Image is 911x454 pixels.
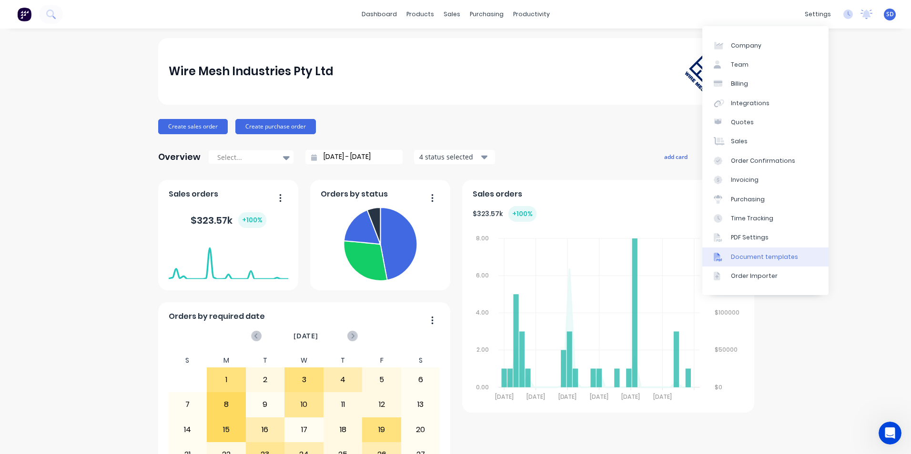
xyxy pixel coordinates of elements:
[715,346,738,354] tspan: $50000
[158,148,201,167] div: Overview
[168,354,207,367] div: S
[402,393,440,416] div: 13
[246,393,284,416] div: 9
[324,354,363,367] div: T
[731,60,749,69] div: Team
[169,62,334,81] div: Wire Mesh Industries Pty Ltd
[702,170,829,189] a: Invoicing
[402,368,440,392] div: 6
[702,266,829,286] a: Order Importer
[879,422,901,444] iframe: Intercom live chat
[363,368,401,392] div: 5
[207,418,245,442] div: 15
[653,393,672,401] tspan: [DATE]
[715,383,722,391] tspan: $0
[731,157,795,165] div: Order Confirmations
[169,188,218,200] span: Sales orders
[731,253,798,261] div: Document templates
[558,393,577,401] tspan: [DATE]
[508,7,555,21] div: productivity
[702,113,829,132] a: Quotes
[495,393,513,401] tspan: [DATE]
[158,119,228,134] button: Create sales order
[476,346,489,354] tspan: 2.00
[363,418,401,442] div: 19
[207,393,245,416] div: 8
[476,234,489,242] tspan: 8.00
[17,7,31,21] img: Factory
[357,7,402,21] a: dashboard
[800,7,836,21] div: settings
[731,176,759,184] div: Invoicing
[676,39,742,103] img: Wire Mesh Industries Pty Ltd
[702,228,829,247] a: PDF Settings
[324,368,362,392] div: 4
[508,206,536,222] div: + 100 %
[886,10,894,19] span: SD
[324,393,362,416] div: 11
[285,393,323,416] div: 10
[658,150,694,163] button: add card
[731,79,748,88] div: Billing
[191,212,266,228] div: $ 323.57k
[414,150,495,164] button: 4 status selected
[476,383,489,391] tspan: 0.00
[285,418,323,442] div: 17
[731,118,754,127] div: Quotes
[401,354,440,367] div: S
[207,368,245,392] div: 1
[731,233,769,242] div: PDF Settings
[590,393,608,401] tspan: [DATE]
[246,418,284,442] div: 16
[702,132,829,151] a: Sales
[169,418,207,442] div: 14
[699,150,753,163] button: edit dashboard
[439,7,465,21] div: sales
[702,94,829,113] a: Integrations
[362,354,401,367] div: F
[284,354,324,367] div: W
[702,74,829,93] a: Billing
[731,41,761,50] div: Company
[715,308,739,316] tspan: $100000
[402,418,440,442] div: 20
[246,368,284,392] div: 2
[702,247,829,266] a: Document templates
[526,393,545,401] tspan: [DATE]
[207,354,246,367] div: M
[702,55,829,74] a: Team
[702,36,829,55] a: Company
[235,119,316,134] button: Create purchase order
[363,393,401,416] div: 12
[246,354,285,367] div: T
[324,418,362,442] div: 18
[621,393,640,401] tspan: [DATE]
[238,212,266,228] div: + 100 %
[731,137,748,146] div: Sales
[731,272,778,280] div: Order Importer
[402,7,439,21] div: products
[419,152,479,162] div: 4 status selected
[169,393,207,416] div: 7
[731,99,769,108] div: Integrations
[476,308,489,316] tspan: 4.00
[321,188,388,200] span: Orders by status
[702,209,829,228] a: Time Tracking
[473,188,522,200] span: Sales orders
[465,7,508,21] div: purchasing
[731,195,765,204] div: Purchasing
[476,271,489,279] tspan: 6.00
[702,189,829,208] a: Purchasing
[285,368,323,392] div: 3
[473,206,536,222] div: $ 323.57k
[702,151,829,170] a: Order Confirmations
[731,214,773,223] div: Time Tracking
[294,331,318,341] span: [DATE]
